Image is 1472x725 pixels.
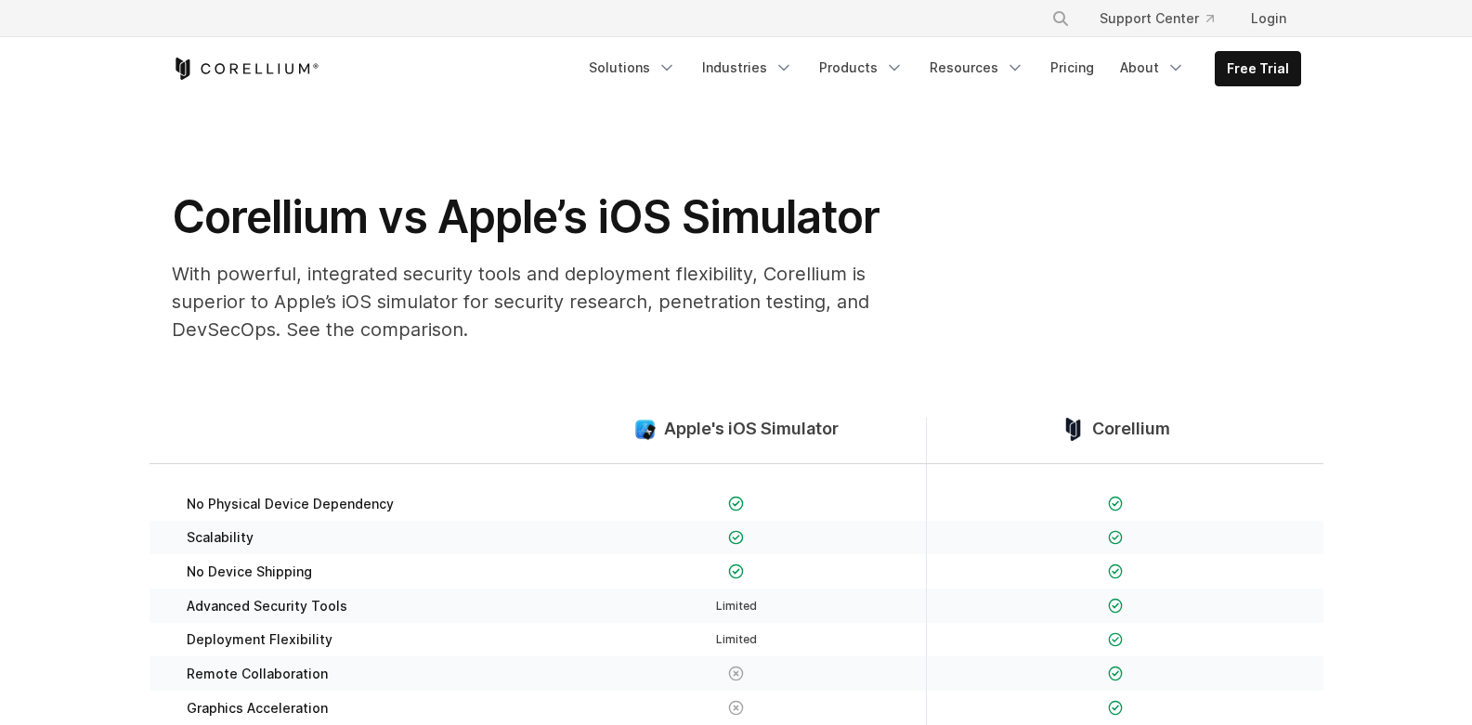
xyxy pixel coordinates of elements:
[172,260,915,343] p: With powerful, integrated security tools and deployment flexibility, Corellium is superior to App...
[1108,666,1124,681] img: Checkmark
[1236,2,1301,35] a: Login
[1039,51,1105,84] a: Pricing
[664,419,839,440] span: Apple's iOS Simulator
[172,189,915,245] h1: Corellium vs Apple’s iOS Simulator
[633,418,657,441] img: compare_ios-simulator--large
[187,563,312,580] span: No Device Shipping
[1108,598,1124,614] img: Checkmark
[1108,700,1124,716] img: Checkmark
[1109,51,1196,84] a: About
[187,529,254,546] span: Scalability
[187,631,332,648] span: Deployment Flexibility
[918,51,1036,84] a: Resources
[1216,52,1300,85] a: Free Trial
[728,700,744,716] img: X
[187,598,347,615] span: Advanced Security Tools
[1108,530,1124,546] img: Checkmark
[1044,2,1077,35] button: Search
[1085,2,1229,35] a: Support Center
[172,58,319,80] a: Corellium Home
[808,51,915,84] a: Products
[1092,419,1170,440] span: Corellium
[1108,496,1124,511] img: Checkmark
[1108,632,1124,648] img: Checkmark
[728,530,744,546] img: Checkmark
[187,666,328,682] span: Remote Collaboration
[578,51,1301,86] div: Navigation Menu
[728,563,744,579] img: Checkmark
[187,496,394,512] span: No Physical Device Dependency
[728,496,744,511] img: Checkmark
[187,700,328,717] span: Graphics Acceleration
[1108,563,1124,579] img: Checkmark
[578,51,687,84] a: Solutions
[691,51,804,84] a: Industries
[716,632,757,646] span: Limited
[716,599,757,613] span: Limited
[1029,2,1301,35] div: Navigation Menu
[728,666,744,681] img: X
